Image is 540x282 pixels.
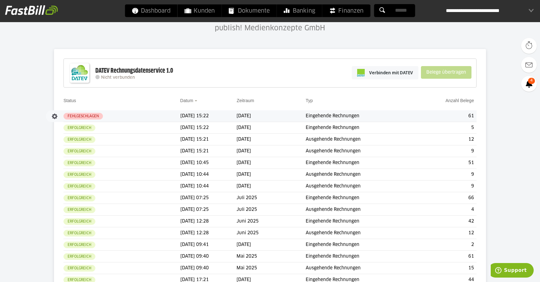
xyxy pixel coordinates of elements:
[415,204,477,216] td: 4
[306,239,415,251] td: Eingehende Rechnungen
[180,169,237,181] td: [DATE] 10:44
[237,192,306,204] td: Juli 2025
[237,122,306,134] td: [DATE]
[237,134,306,145] td: [DATE]
[306,251,415,262] td: Eingehende Rechnungen
[528,78,535,84] span: 4
[63,125,95,131] sl-badge: Erfolgreich
[446,98,474,103] a: Anzahl Belege
[415,239,477,251] td: 2
[229,4,270,17] span: Dokumente
[180,110,237,122] td: [DATE] 15:22
[237,145,306,157] td: [DATE]
[67,60,92,86] img: DATEV-Datenservice Logo
[237,262,306,274] td: Mai 2025
[237,98,254,103] a: Zeitraum
[180,157,237,169] td: [DATE] 10:45
[306,227,415,239] td: Ausgehende Rechnungen
[352,66,418,79] a: Verbinden mit DATEV
[237,204,306,216] td: Juli 2025
[415,216,477,227] td: 42
[101,76,135,80] span: Nicht verbunden
[277,4,322,17] a: Banking
[415,227,477,239] td: 12
[329,4,363,17] span: Finanzen
[415,251,477,262] td: 61
[180,227,237,239] td: [DATE] 12:28
[180,192,237,204] td: [DATE] 07:25
[63,136,95,143] sl-badge: Erfolgreich
[415,181,477,192] td: 9
[415,145,477,157] td: 9
[306,204,415,216] td: Ausgehende Rechnungen
[237,227,306,239] td: Juni 2025
[180,145,237,157] td: [DATE] 15:21
[237,239,306,251] td: [DATE]
[306,98,313,103] a: Typ
[415,262,477,274] td: 15
[63,218,95,225] sl-badge: Erfolgreich
[237,110,306,122] td: [DATE]
[415,169,477,181] td: 9
[306,169,415,181] td: Ausgehende Rechnungen
[306,134,415,145] td: Ausgehende Rechnungen
[63,206,95,213] sl-badge: Erfolgreich
[180,204,237,216] td: [DATE] 07:25
[306,181,415,192] td: Ausgehende Rechnungen
[306,157,415,169] td: Eingehende Rechnungen
[415,192,477,204] td: 66
[185,4,215,17] span: Kunden
[415,122,477,134] td: 5
[63,148,95,155] sl-badge: Erfolgreich
[63,195,95,201] sl-badge: Erfolgreich
[63,171,95,178] sl-badge: Erfolgreich
[237,169,306,181] td: [DATE]
[5,5,58,15] img: fastbill_logo_white.png
[63,265,95,272] sl-badge: Erfolgreich
[322,4,370,17] a: Finanzen
[63,113,103,120] sl-badge: Fehlgeschlagen
[415,134,477,145] td: 12
[63,183,95,190] sl-badge: Erfolgreich
[132,4,171,17] span: Dashboard
[95,67,173,75] div: DATEV Rechnungsdatenservice 1.0
[180,98,193,103] a: Datum
[63,98,76,103] a: Status
[306,122,415,134] td: Eingehende Rechnungen
[357,69,365,77] img: pi-datev-logo-farbig-24.svg
[369,70,413,76] span: Verbinden mit DATEV
[222,4,277,17] a: Dokumente
[180,134,237,145] td: [DATE] 15:21
[63,230,95,236] sl-badge: Erfolgreich
[415,110,477,122] td: 61
[180,216,237,227] td: [DATE] 12:28
[237,157,306,169] td: [DATE]
[180,262,237,274] td: [DATE] 09:40
[178,4,222,17] a: Kunden
[180,181,237,192] td: [DATE] 10:44
[237,181,306,192] td: [DATE]
[306,110,415,122] td: Eingehende Rechnungen
[521,76,537,92] a: 4
[180,239,237,251] td: [DATE] 09:41
[125,4,177,17] a: Dashboard
[415,157,477,169] td: 51
[237,216,306,227] td: Juni 2025
[63,253,95,260] sl-badge: Erfolgreich
[237,251,306,262] td: Mai 2025
[306,192,415,204] td: Eingehende Rechnungen
[195,100,199,101] img: sort_desc.gif
[491,263,534,279] iframe: Öffnet ein Widget, in dem Sie weitere Informationen finden
[284,4,315,17] span: Banking
[306,216,415,227] td: Eingehende Rechnungen
[306,145,415,157] td: Ausgehende Rechnungen
[63,242,95,248] sl-badge: Erfolgreich
[63,160,95,166] sl-badge: Erfolgreich
[306,262,415,274] td: Ausgehende Rechnungen
[180,251,237,262] td: [DATE] 09:40
[421,66,471,79] sl-button: Belege übertragen
[180,122,237,134] td: [DATE] 15:22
